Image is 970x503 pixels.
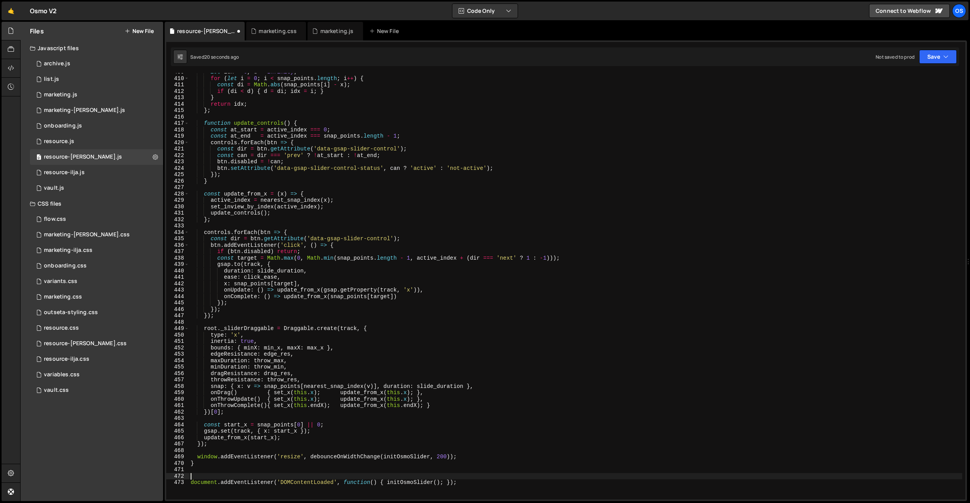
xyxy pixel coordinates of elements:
[166,268,189,274] div: 440
[30,211,163,227] div: 16596/47552.css
[166,479,189,486] div: 473
[166,300,189,306] div: 445
[166,127,189,133] div: 418
[166,178,189,185] div: 426
[44,107,125,114] div: marketing-[PERSON_NAME].js
[166,293,189,300] div: 444
[30,305,163,320] div: 16596/45156.css
[166,358,189,364] div: 454
[30,27,44,35] h2: Files
[166,274,189,281] div: 441
[30,289,163,305] div: 16596/45446.css
[952,4,966,18] div: Os
[30,118,163,134] div: 16596/48092.js
[166,306,189,313] div: 446
[166,441,189,447] div: 467
[166,159,189,165] div: 423
[166,466,189,473] div: 471
[30,258,163,274] div: 16596/48093.css
[166,281,189,287] div: 442
[177,27,235,35] div: resource-[PERSON_NAME].js
[452,4,518,18] button: Code Only
[44,340,127,347] div: resource-[PERSON_NAME].css
[44,91,77,98] div: marketing.js
[166,319,189,326] div: 448
[166,101,189,108] div: 414
[2,2,21,20] a: 🤙
[320,27,354,35] div: marketing.js
[125,28,154,34] button: New File
[44,185,64,192] div: vault.js
[166,261,189,268] div: 439
[44,169,85,176] div: resource-ilja.js
[30,243,163,258] div: 16596/47731.css
[44,387,69,394] div: vault.css
[30,382,163,398] div: 16596/45153.css
[204,54,239,60] div: 20 seconds ago
[166,422,189,428] div: 464
[166,236,189,242] div: 435
[30,103,163,118] div: 16596/45424.js
[166,242,189,249] div: 436
[166,146,189,152] div: 421
[166,184,189,191] div: 427
[30,149,163,165] div: 16596/46194.js
[21,40,163,56] div: Javascript files
[166,313,189,319] div: 447
[44,325,79,332] div: resource.css
[30,6,57,16] div: Osmo V2
[44,138,74,145] div: resource.js
[166,325,189,332] div: 449
[166,287,189,293] div: 443
[44,231,130,238] div: marketing-[PERSON_NAME].css
[166,114,189,121] div: 416
[30,274,163,289] div: 16596/45511.css
[30,56,163,72] div: 16596/46210.js
[30,320,163,336] div: 16596/46199.css
[166,107,189,114] div: 415
[166,223,189,229] div: 433
[44,371,80,378] div: variables.css
[919,50,957,64] button: Save
[166,171,189,178] div: 425
[37,155,41,161] span: 0
[166,332,189,339] div: 450
[190,54,239,60] div: Saved
[166,383,189,390] div: 458
[44,60,70,67] div: archive.js
[44,309,98,316] div: outseta-styling.css
[30,367,163,382] div: 16596/45154.css
[44,262,87,269] div: onboarding.css
[44,216,66,223] div: flow.css
[166,140,189,146] div: 420
[166,197,189,204] div: 429
[166,191,189,197] div: 428
[30,336,163,351] div: 16596/46196.css
[166,435,189,441] div: 466
[30,134,163,149] div: 16596/46183.js
[166,217,189,223] div: 432
[166,152,189,159] div: 422
[166,402,189,409] div: 461
[166,370,189,377] div: 456
[166,473,189,480] div: 472
[21,196,163,211] div: CSS files
[166,133,189,140] div: 419
[166,428,189,435] div: 465
[166,345,189,351] div: 452
[876,54,914,60] div: Not saved to prod
[166,454,189,460] div: 469
[166,415,189,422] div: 463
[166,165,189,172] div: 424
[44,356,89,363] div: resource-ilja.css
[166,364,189,370] div: 455
[166,351,189,358] div: 453
[166,396,189,403] div: 460
[44,76,59,83] div: list.js
[166,204,189,210] div: 430
[869,4,950,18] a: Connect to Webflow
[166,82,189,88] div: 411
[166,460,189,467] div: 470
[166,389,189,396] div: 459
[44,122,82,129] div: onboarding.js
